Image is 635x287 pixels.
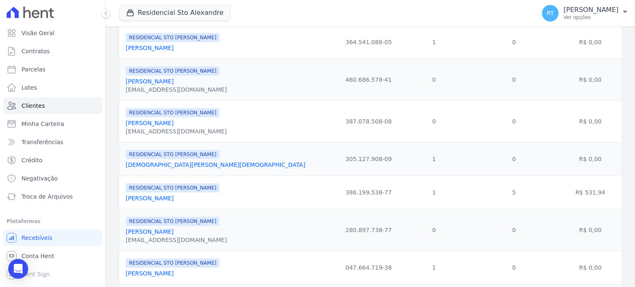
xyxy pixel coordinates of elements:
span: RESIDENCIAL STO [PERSON_NAME] [126,183,220,192]
p: Ver opções [563,14,618,21]
a: Contratos [3,43,102,59]
td: R$ 0,00 [559,251,622,284]
span: RESIDENCIAL STO [PERSON_NAME] [126,33,220,42]
td: R$ 0,00 [559,100,622,142]
td: 0 [399,59,469,100]
td: R$ 0,00 [559,209,622,251]
a: Minha Carteira [3,116,102,132]
button: Residencial Sto Alexandre [119,5,231,21]
td: 0 [469,142,559,176]
a: Transferências [3,134,102,150]
a: Parcelas [3,61,102,78]
td: 1 [399,25,469,59]
div: Plataformas [7,216,99,226]
td: 280.897.738-77 [338,209,399,251]
a: Conta Hent [3,248,102,264]
td: R$ 531,94 [559,176,622,209]
td: 0 [469,209,559,251]
span: Crédito [21,156,43,164]
a: Crédito [3,152,102,168]
span: Parcelas [21,65,45,74]
td: 0 [399,100,469,142]
a: Recebíveis [3,230,102,246]
div: [EMAIL_ADDRESS][DOMAIN_NAME] [126,85,227,94]
td: 0 [469,251,559,284]
td: R$ 0,00 [559,25,622,59]
a: Lotes [3,79,102,96]
a: [PERSON_NAME] [126,195,174,202]
span: Conta Hent [21,252,54,260]
td: 0 [469,25,559,59]
span: Clientes [21,102,45,110]
p: [PERSON_NAME] [563,6,618,14]
span: Recebíveis [21,234,53,242]
div: Open Intercom Messenger [8,259,28,279]
a: [DEMOGRAPHIC_DATA][PERSON_NAME][DEMOGRAPHIC_DATA] [126,161,306,168]
span: Contratos [21,47,50,55]
span: RESIDENCIAL STO [PERSON_NAME] [126,66,220,76]
span: RESIDENCIAL STO [PERSON_NAME] [126,217,220,226]
td: 1 [399,142,469,176]
span: Negativação [21,174,58,183]
span: Minha Carteira [21,120,64,128]
td: R$ 0,00 [559,59,622,100]
span: RESIDENCIAL STO [PERSON_NAME] [126,108,220,117]
td: 305.127.908-09 [338,142,399,176]
td: 5 [469,176,559,209]
span: RESIDENCIAL STO [PERSON_NAME] [126,150,220,159]
td: 387.078.508-08 [338,100,399,142]
span: Lotes [21,83,37,92]
td: 1 [399,176,469,209]
a: Visão Geral [3,25,102,41]
a: Clientes [3,97,102,114]
div: [EMAIL_ADDRESS][DOMAIN_NAME] [126,127,227,135]
a: [PERSON_NAME] [126,45,174,51]
span: RT [547,10,554,16]
td: R$ 0,00 [559,142,622,176]
td: 0 [469,100,559,142]
span: Troca de Arquivos [21,192,73,201]
a: [PERSON_NAME] [126,270,174,277]
a: [PERSON_NAME] [126,120,174,126]
td: 364.541.088-05 [338,25,399,59]
a: Negativação [3,170,102,187]
button: RT [PERSON_NAME] Ver opções [535,2,635,25]
span: RESIDENCIAL STO [PERSON_NAME] [126,259,220,268]
span: Visão Geral [21,29,55,37]
td: 460.686.578-41 [338,59,399,100]
td: 0 [399,209,469,251]
a: [PERSON_NAME] [126,228,174,235]
td: 386.199.538-77 [338,176,399,209]
td: 047.664.719-38 [338,251,399,284]
td: 0 [469,59,559,100]
td: 1 [399,251,469,284]
a: [PERSON_NAME] [126,78,174,85]
div: [EMAIL_ADDRESS][DOMAIN_NAME] [126,236,227,244]
a: Troca de Arquivos [3,188,102,205]
span: Transferências [21,138,63,146]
